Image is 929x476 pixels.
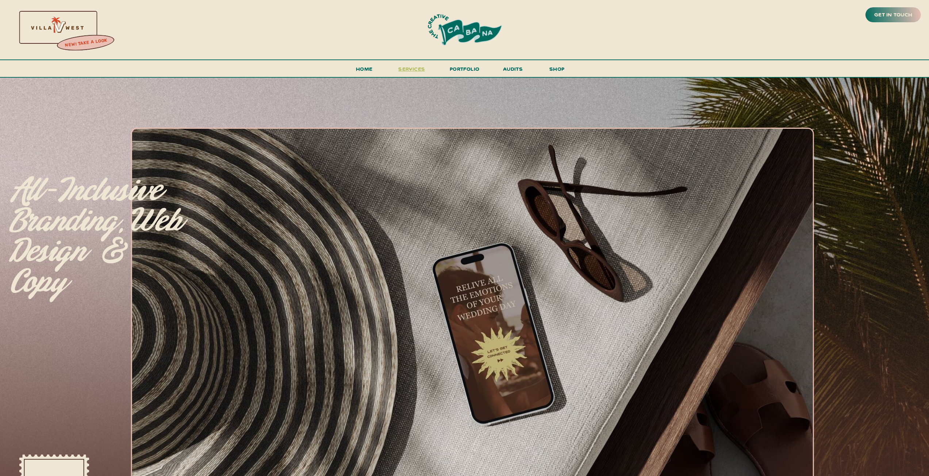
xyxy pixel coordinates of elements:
[396,64,427,78] a: services
[540,64,575,77] a: shop
[353,64,376,78] a: Home
[398,65,425,72] span: services
[502,64,524,77] a: audits
[448,64,482,78] a: portfolio
[56,36,116,50] a: new! take a look
[873,10,914,20] a: get in touch
[10,176,185,279] p: All-inclusive branding, web design & copy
